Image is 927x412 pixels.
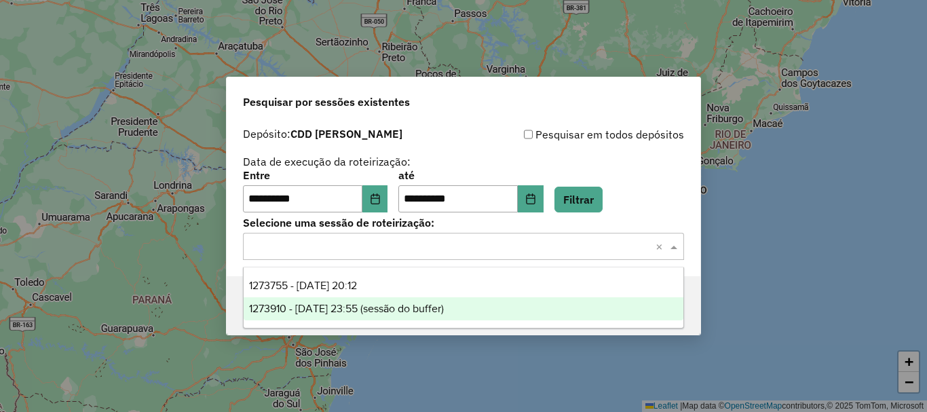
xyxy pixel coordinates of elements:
button: Filtrar [554,187,603,212]
button: Choose Date [518,185,544,212]
div: Pesquisar em todos depósitos [463,126,684,143]
button: Choose Date [362,185,388,212]
label: Depósito: [243,126,402,142]
ng-dropdown-panel: Options list [243,267,684,329]
label: Data de execução da roteirização: [243,153,411,170]
label: até [398,167,543,183]
span: 1273910 - [DATE] 23:55 (sessão do buffer) [249,303,444,314]
span: 1273755 - [DATE] 20:12 [249,280,357,291]
strong: CDD [PERSON_NAME] [290,127,402,141]
span: Pesquisar por sessões existentes [243,94,410,110]
label: Selecione uma sessão de roteirização: [243,214,684,231]
span: Clear all [656,238,667,255]
label: Entre [243,167,387,183]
